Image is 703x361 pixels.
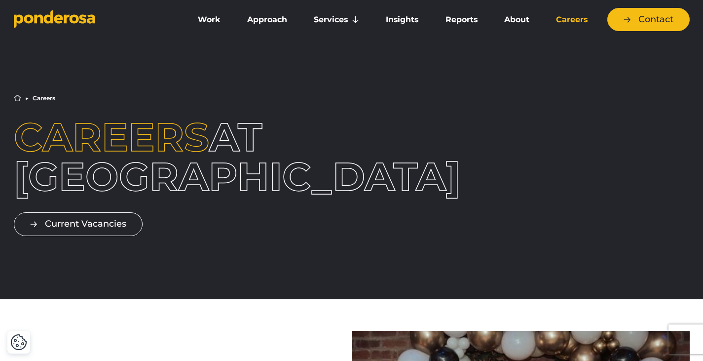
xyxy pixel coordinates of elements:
[33,95,55,101] li: Careers
[434,9,489,30] a: Reports
[14,94,21,102] a: Home
[10,334,27,351] img: Revisit consent button
[14,113,209,161] span: Careers
[10,334,27,351] button: Cookie Settings
[14,212,143,236] a: Current Vacancies
[374,9,430,30] a: Insights
[186,9,232,30] a: Work
[236,9,298,30] a: Approach
[607,8,690,31] a: Contact
[14,118,287,197] h1: at [GEOGRAPHIC_DATA]
[25,95,29,101] li: ▶︎
[302,9,370,30] a: Services
[493,9,541,30] a: About
[545,9,599,30] a: Careers
[14,10,172,30] a: Go to homepage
